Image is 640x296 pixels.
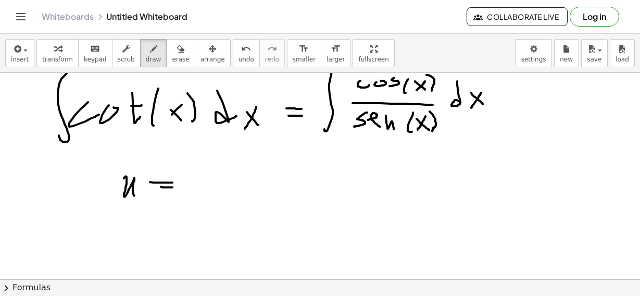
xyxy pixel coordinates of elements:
[112,39,141,67] button: scrub
[516,39,552,67] button: settings
[166,39,195,67] button: erase
[84,56,107,63] span: keypad
[42,56,73,63] span: transform
[358,56,388,63] span: fullscreen
[610,39,635,67] button: load
[42,11,94,22] a: Whiteboards
[5,39,34,67] button: insert
[581,39,608,67] button: save
[233,39,260,67] button: undoundo
[299,43,309,55] i: format_size
[560,56,573,63] span: new
[11,56,29,63] span: insert
[195,39,231,67] button: arrange
[475,12,559,21] span: Collaborate Live
[521,56,546,63] span: settings
[267,43,277,55] i: redo
[118,56,135,63] span: scrub
[78,39,112,67] button: keyboardkeypad
[140,39,167,67] button: draw
[172,56,189,63] span: erase
[570,7,619,27] button: Log in
[554,39,579,67] button: new
[616,56,629,63] span: load
[241,43,251,55] i: undo
[90,43,100,55] i: keyboard
[259,39,285,67] button: redoredo
[327,56,345,63] span: larger
[12,8,29,25] button: Toggle navigation
[36,39,79,67] button: transform
[587,56,601,63] span: save
[200,56,225,63] span: arrange
[146,56,161,63] span: draw
[287,39,321,67] button: format_sizesmaller
[353,39,394,67] button: fullscreen
[265,56,279,63] span: redo
[331,43,341,55] i: format_size
[467,7,568,26] button: Collaborate Live
[321,39,350,67] button: format_sizelarger
[239,56,254,63] span: undo
[293,56,316,63] span: smaller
